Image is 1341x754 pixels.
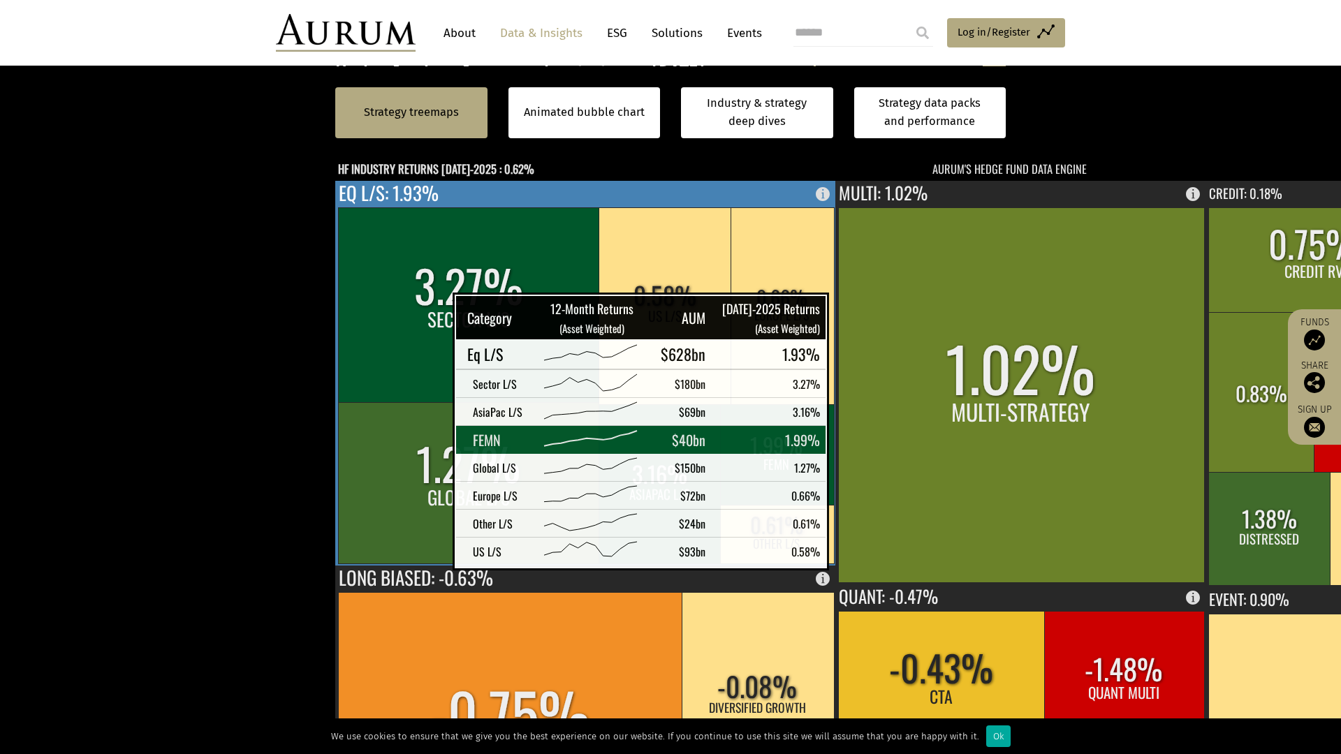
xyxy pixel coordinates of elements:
img: Access Funds [1304,330,1325,350]
a: About [437,20,483,46]
a: Log in/Register [947,18,1065,47]
a: Strategy data packs and performance [854,87,1006,138]
a: Events [720,20,762,46]
img: Aurum [276,14,416,52]
img: Sign up to our newsletter [1304,417,1325,438]
a: Funds [1295,316,1334,350]
div: Share [1295,361,1334,393]
a: Industry & strategy deep dives [681,87,833,138]
a: Sign up [1295,404,1334,438]
input: Submit [909,19,937,47]
a: Data & Insights [493,20,589,46]
a: Strategy treemaps [364,103,459,121]
img: Share this post [1304,372,1325,393]
div: Ok [986,725,1011,747]
a: ESG [600,20,634,46]
a: Animated bubble chart [524,103,645,121]
a: Solutions [645,20,710,46]
span: Log in/Register [958,24,1030,40]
